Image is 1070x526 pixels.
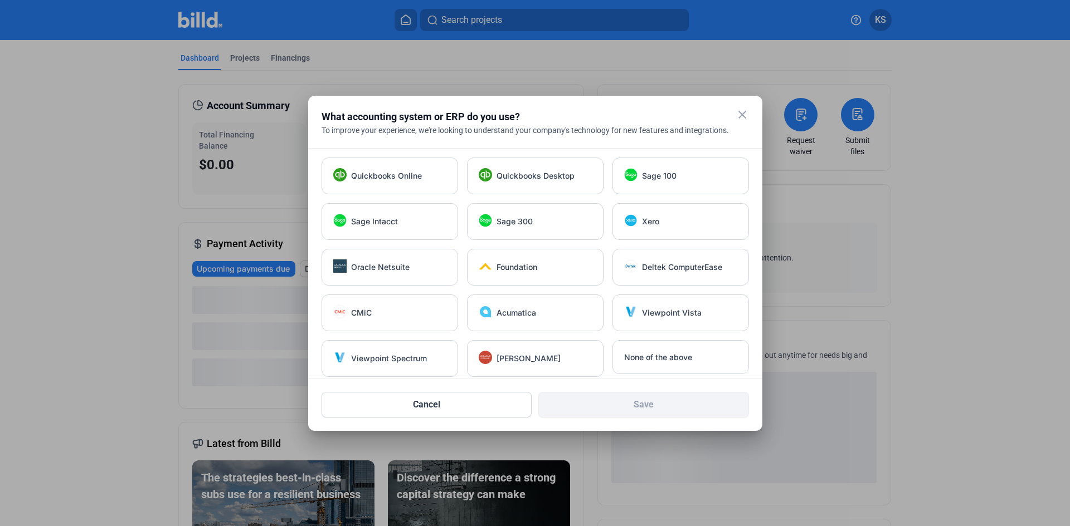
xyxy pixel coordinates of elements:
[736,108,749,121] mat-icon: close
[351,216,398,227] span: Sage Intacct
[538,392,749,417] button: Save
[624,352,692,363] span: None of the above
[497,216,533,227] span: Sage 300
[322,392,532,417] button: Cancel
[497,353,561,364] span: [PERSON_NAME]
[497,307,536,318] span: Acumatica
[497,170,575,181] span: Quickbooks Desktop
[642,262,722,273] span: Deltek ComputerEase
[497,262,537,273] span: Foundation
[351,262,410,273] span: Oracle Netsuite
[351,170,422,181] span: Quickbooks Online
[351,353,427,364] span: Viewpoint Spectrum
[351,307,372,318] span: CMiC
[642,307,702,318] span: Viewpoint Vista
[642,170,677,181] span: Sage 100
[642,216,659,227] span: Xero
[322,125,749,136] div: To improve your experience, we're looking to understand your company's technology for new feature...
[322,109,721,125] div: What accounting system or ERP do you use?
